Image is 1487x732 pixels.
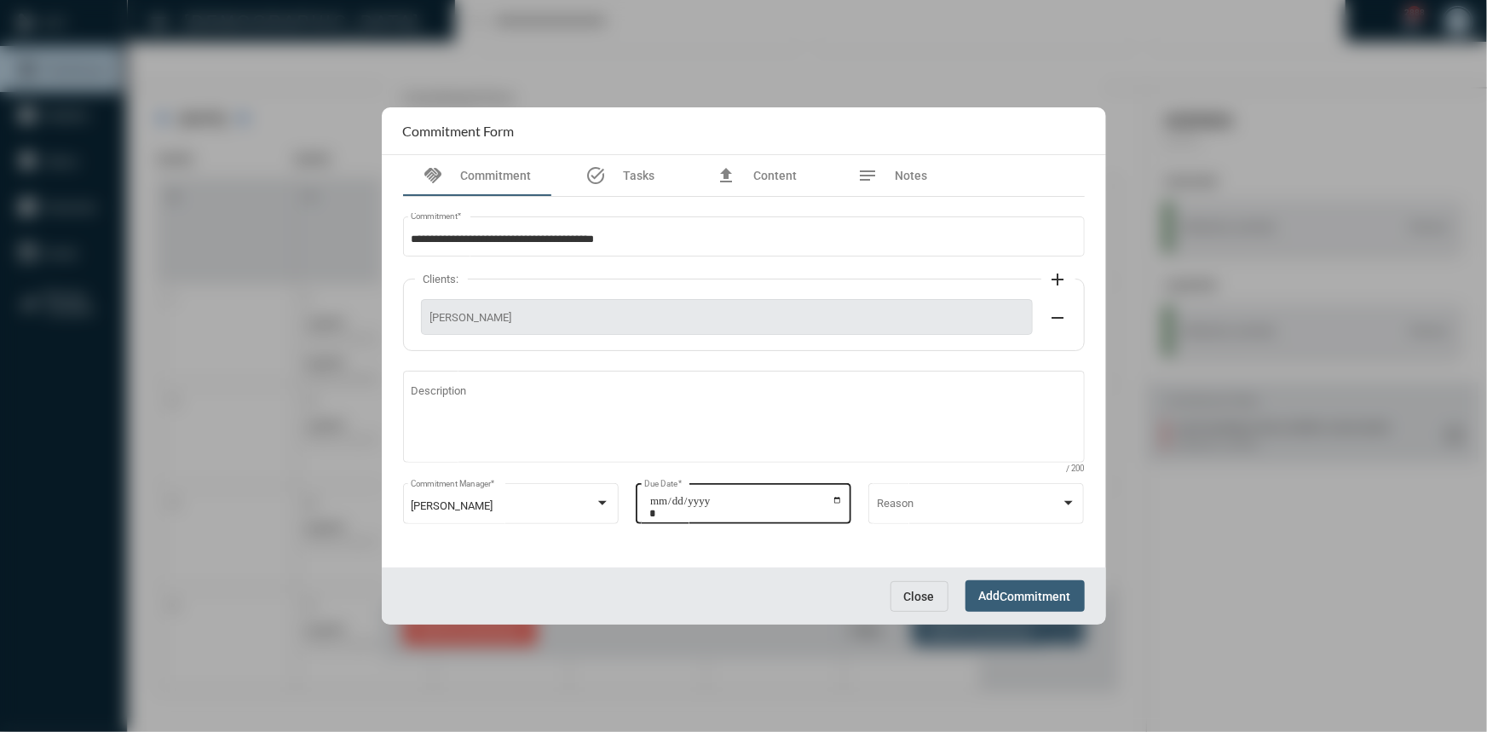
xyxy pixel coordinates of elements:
mat-hint: / 200 [1067,464,1085,474]
mat-icon: task_alt [585,165,606,186]
mat-icon: add [1048,269,1069,290]
span: Commitment [461,169,532,182]
span: [PERSON_NAME] [430,311,1023,324]
button: Close [890,581,948,612]
span: Add [979,589,1071,602]
h2: Commitment Form [403,123,515,139]
span: Close [904,590,935,603]
span: Content [753,169,797,182]
span: Tasks [623,169,654,182]
mat-icon: remove [1048,308,1069,328]
span: Commitment [1000,590,1071,603]
mat-icon: handshake [424,165,444,186]
mat-icon: notes [858,165,879,186]
span: Notes [896,169,928,182]
button: AddCommitment [965,580,1085,612]
span: [PERSON_NAME] [411,499,493,512]
label: Clients: [415,273,468,285]
mat-icon: file_upload [716,165,736,186]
